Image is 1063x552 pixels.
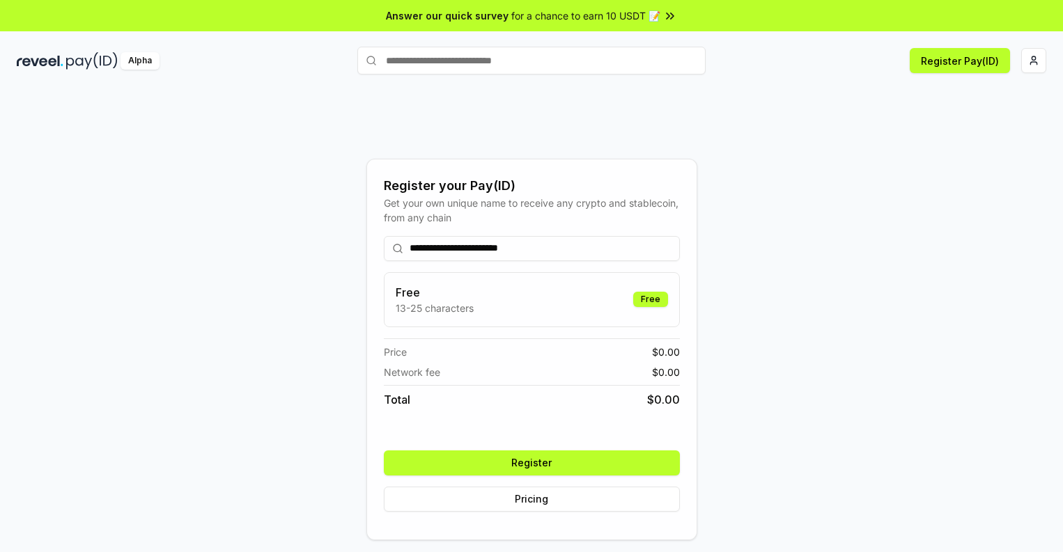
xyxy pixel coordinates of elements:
[384,176,680,196] div: Register your Pay(ID)
[633,292,668,307] div: Free
[384,345,407,359] span: Price
[384,450,680,475] button: Register
[396,301,474,315] p: 13-25 characters
[384,487,680,512] button: Pricing
[396,284,474,301] h3: Free
[386,8,509,23] span: Answer our quick survey
[384,196,680,225] div: Get your own unique name to receive any crypto and stablecoin, from any chain
[384,391,410,408] span: Total
[511,8,660,23] span: for a chance to earn 10 USDT 📝
[652,365,680,379] span: $ 0.00
[17,52,63,70] img: reveel_dark
[66,52,118,70] img: pay_id
[647,391,680,408] span: $ 0.00
[121,52,160,70] div: Alpha
[384,365,440,379] span: Network fee
[652,345,680,359] span: $ 0.00
[910,48,1010,73] button: Register Pay(ID)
